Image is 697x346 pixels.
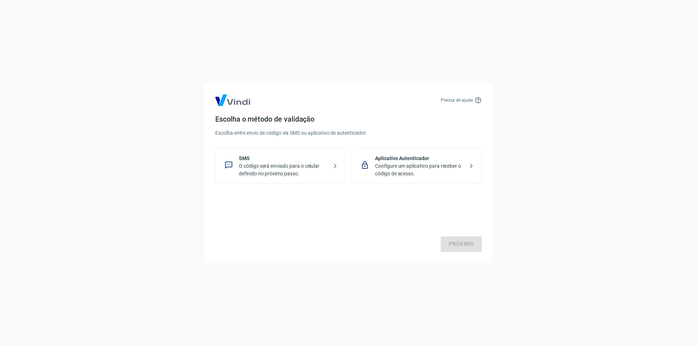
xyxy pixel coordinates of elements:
p: Aplicativo Autenticador [375,155,464,162]
h4: Escolha o método de validação [215,115,482,123]
p: SMS [239,155,328,162]
div: SMSO código será enviado para o celular definido no próximo passo. [215,148,346,184]
p: Precisa de ajuda [441,97,473,103]
p: O código será enviado para o celular definido no próximo passo. [239,162,328,178]
p: Configure um aplicativo para receber o código de acesso. [375,162,464,178]
p: Escolha entre envio de código via SMS ou aplicativo de autenticador. [215,129,482,137]
img: Logo Vind [215,94,250,106]
div: Aplicativo AutenticadorConfigure um aplicativo para receber o código de acesso. [351,148,482,184]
